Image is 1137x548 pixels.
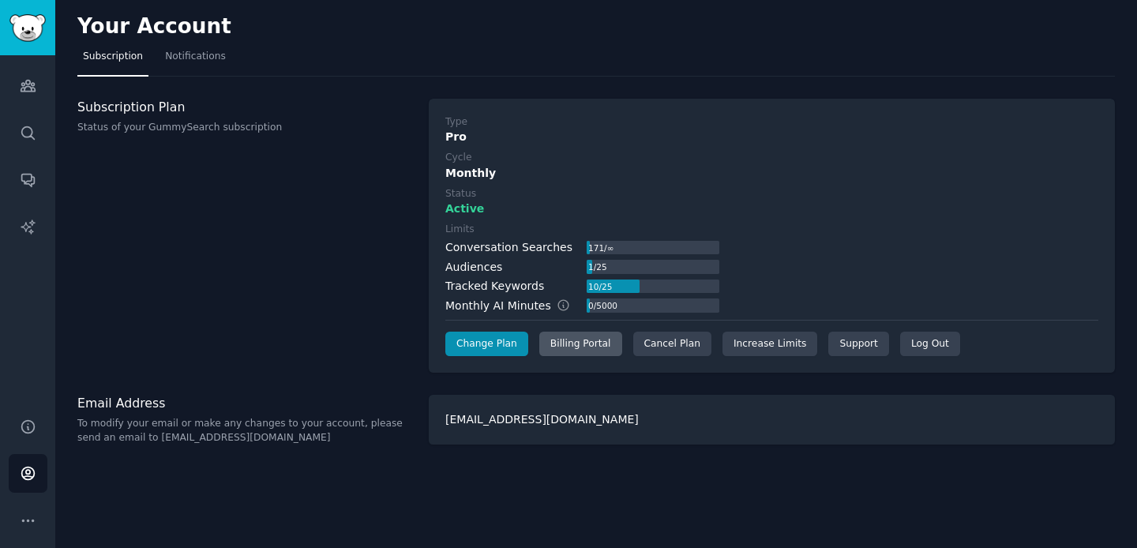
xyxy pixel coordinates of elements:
a: Change Plan [445,332,528,357]
div: Limits [445,223,475,237]
div: Audiences [445,259,502,276]
div: Cancel Plan [633,332,711,357]
a: Subscription [77,44,148,77]
div: Tracked Keywords [445,278,544,295]
span: Active [445,201,484,217]
a: Support [828,332,888,357]
h2: Your Account [77,14,231,39]
div: 10 / 25 [587,280,614,294]
a: Notifications [159,44,231,77]
div: 1 / 25 [587,260,608,274]
img: GummySearch logo [9,14,46,42]
div: 171 / ∞ [587,241,615,255]
span: Subscription [83,50,143,64]
span: Notifications [165,50,226,64]
div: Status [445,187,476,201]
div: Conversation Searches [445,239,572,256]
div: Log Out [900,332,960,357]
p: To modify your email or make any changes to your account, please send an email to [EMAIL_ADDRESS]... [77,417,412,445]
p: Status of your GummySearch subscription [77,121,412,135]
div: Billing Portal [539,332,622,357]
h3: Email Address [77,395,412,411]
div: [EMAIL_ADDRESS][DOMAIN_NAME] [429,395,1115,445]
div: 0 / 5000 [587,298,618,313]
div: Pro [445,129,1098,145]
div: Cycle [445,151,471,165]
div: Monthly AI Minutes [445,298,587,314]
h3: Subscription Plan [77,99,412,115]
a: Increase Limits [722,332,818,357]
div: Monthly [445,165,1098,182]
div: Type [445,115,467,129]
